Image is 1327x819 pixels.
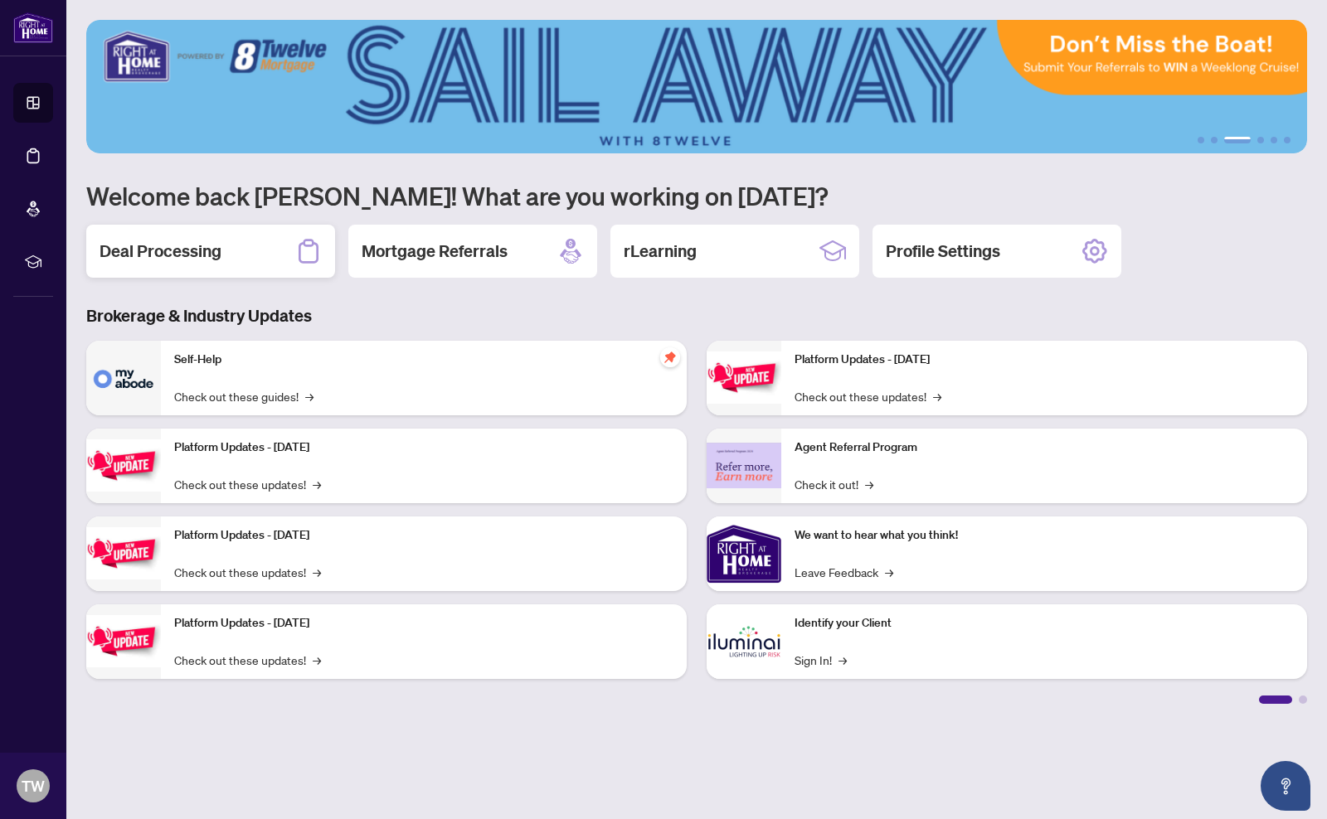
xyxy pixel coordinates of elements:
[86,341,161,415] img: Self-Help
[707,604,781,679] img: Identify your Client
[313,563,321,581] span: →
[174,439,673,457] p: Platform Updates - [DATE]
[795,526,1294,545] p: We want to hear what you think!
[707,351,781,404] img: Platform Updates - June 23, 2025
[86,180,1307,211] h1: Welcome back [PERSON_NAME]! What are you working on [DATE]?
[174,651,321,669] a: Check out these updates!→
[174,351,673,369] p: Self-Help
[865,475,873,493] span: →
[174,526,673,545] p: Platform Updates - [DATE]
[795,387,941,405] a: Check out these updates!→
[174,614,673,632] p: Platform Updates - [DATE]
[795,614,1294,632] p: Identify your Client
[362,240,508,263] h2: Mortgage Referrals
[1271,137,1277,143] button: 5
[933,387,941,405] span: →
[1257,137,1264,143] button: 4
[313,475,321,493] span: →
[86,615,161,667] img: Platform Updates - July 8, 2025
[174,475,321,493] a: Check out these updates!→
[313,651,321,669] span: →
[13,12,53,43] img: logo
[305,387,314,405] span: →
[795,439,1294,457] p: Agent Referral Program
[838,651,847,669] span: →
[22,774,45,797] span: TW
[795,563,893,581] a: Leave Feedback→
[1198,137,1204,143] button: 1
[100,240,221,263] h2: Deal Processing
[795,351,1294,369] p: Platform Updates - [DATE]
[660,347,680,367] span: pushpin
[624,240,697,263] h2: rLearning
[1261,761,1310,811] button: Open asap
[174,563,321,581] a: Check out these updates!→
[1284,137,1291,143] button: 6
[86,20,1307,153] img: Slide 2
[886,240,1000,263] h2: Profile Settings
[174,387,314,405] a: Check out these guides!→
[795,475,873,493] a: Check it out!→
[86,304,1307,327] h3: Brokerage & Industry Updates
[707,443,781,488] img: Agent Referral Program
[707,516,781,591] img: We want to hear what you think!
[86,439,161,492] img: Platform Updates - September 16, 2025
[795,651,847,669] a: Sign In!→
[86,527,161,579] img: Platform Updates - July 21, 2025
[885,563,893,581] span: →
[1211,137,1218,143] button: 2
[1224,137,1251,143] button: 3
